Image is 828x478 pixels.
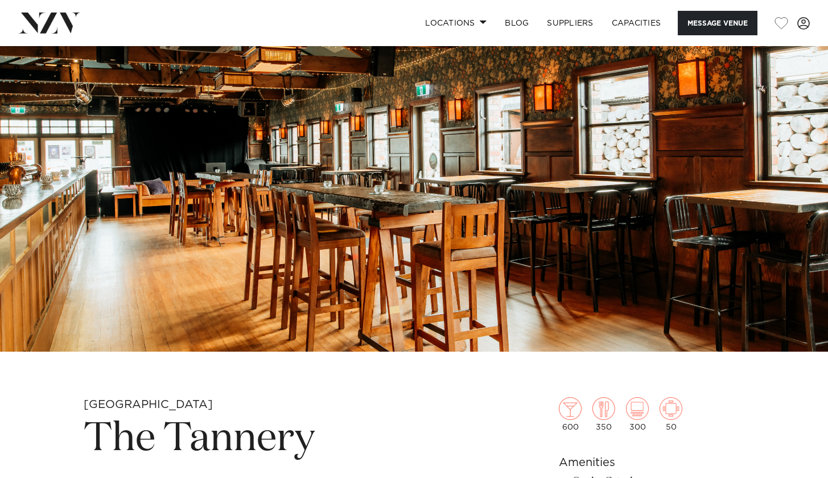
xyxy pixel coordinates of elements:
[603,11,670,35] a: Capacities
[660,397,682,420] img: meeting.png
[592,397,615,420] img: dining.png
[592,397,615,431] div: 350
[626,397,649,420] img: theatre.png
[84,413,478,465] h1: The Tannery
[678,11,757,35] button: Message Venue
[660,397,682,431] div: 50
[538,11,602,35] a: SUPPLIERS
[559,397,582,431] div: 600
[496,11,538,35] a: BLOG
[84,399,213,410] small: [GEOGRAPHIC_DATA]
[416,11,496,35] a: Locations
[626,397,649,431] div: 300
[559,454,744,471] h6: Amenities
[559,397,582,420] img: cocktail.png
[18,13,80,33] img: nzv-logo.png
